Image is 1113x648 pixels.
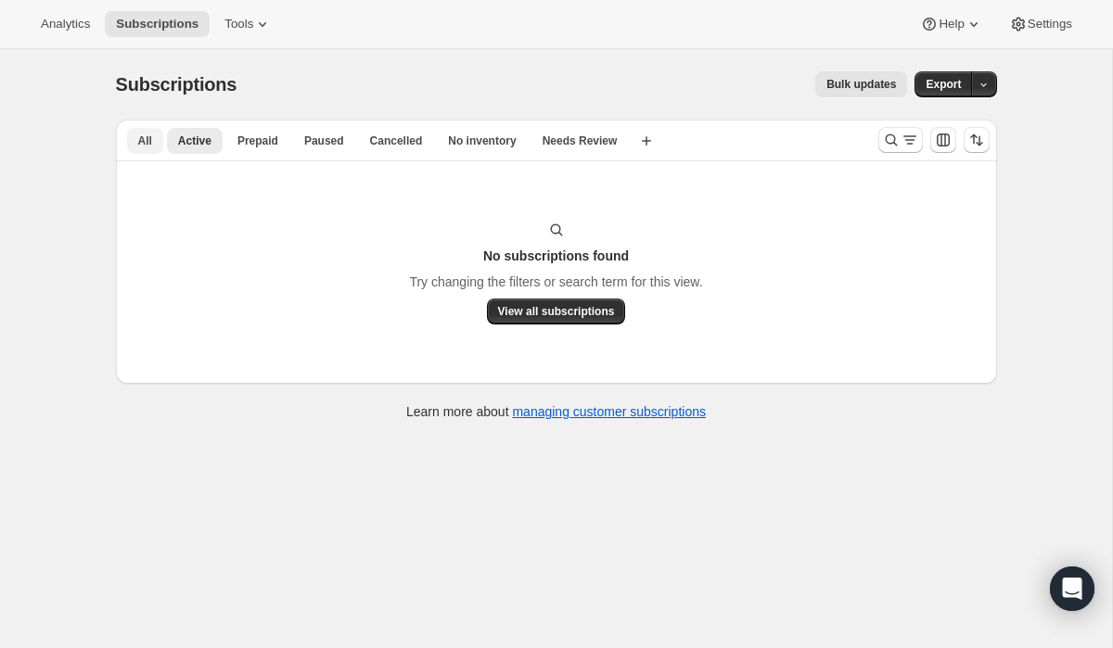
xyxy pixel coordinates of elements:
span: Subscriptions [116,17,198,32]
button: Search and filter results [878,127,923,153]
span: No inventory [448,133,516,148]
span: Paused [304,133,344,148]
button: Analytics [30,11,101,37]
button: Tools [213,11,283,37]
span: Tools [224,17,253,32]
span: Needs Review [543,133,618,148]
button: Help [909,11,993,37]
div: Open Intercom Messenger [1050,566,1094,611]
button: Customize table column order and visibility [930,127,956,153]
span: Cancelled [370,133,423,148]
span: Analytics [41,17,90,32]
span: Bulk updates [826,77,896,92]
button: Export [915,71,972,97]
button: Sort the results [964,127,990,153]
span: Help [939,17,964,32]
button: Bulk updates [815,71,907,97]
span: Settings [1028,17,1072,32]
h3: No subscriptions found [483,247,629,265]
a: managing customer subscriptions [512,404,706,419]
span: Prepaid [237,133,278,148]
span: Active [178,133,211,148]
span: View all subscriptions [498,304,615,319]
p: Learn more about [406,402,706,421]
p: Try changing the filters or search term for this view. [409,273,702,291]
button: Subscriptions [105,11,210,37]
span: Subscriptions [116,74,237,95]
button: Settings [998,11,1083,37]
button: Create new view [632,128,661,154]
button: View all subscriptions [487,299,626,324]
span: All [138,133,152,148]
span: Export [926,77,961,92]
